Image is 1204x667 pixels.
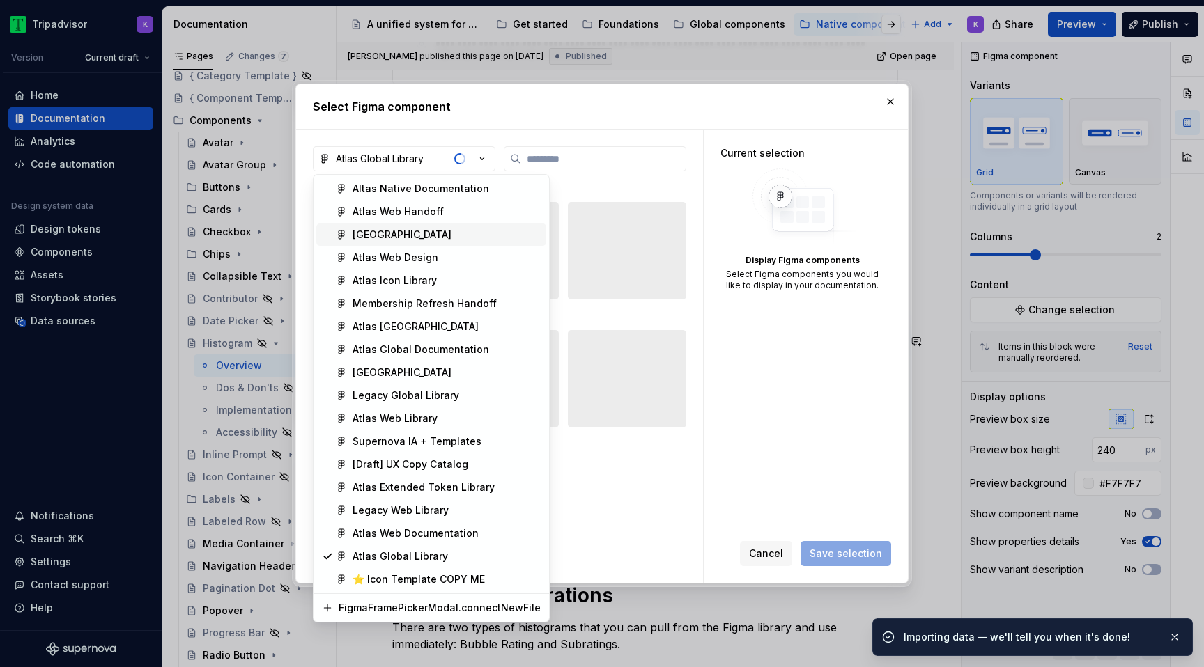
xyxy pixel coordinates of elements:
div: Importing data — we'll tell you when it's done! [904,630,1157,644]
div: Suggestions [314,175,549,593]
div: Atlas Web Design [353,251,438,265]
div: Atlas Icon Library [353,274,437,288]
div: Atlas Web Handoff [353,205,444,219]
div: ⭐️ Icon Template COPY ME [353,572,485,586]
div: [Draft] UX Copy Catalog [353,457,468,471]
div: Atlas Extended Token Library [353,480,495,494]
div: Atlas [GEOGRAPHIC_DATA] [353,320,479,333]
div: Atlas Global Documentation [353,343,489,356]
div: Altas Native Documentation [353,182,489,196]
div: Legacy Web Library [353,503,449,517]
div: [GEOGRAPHIC_DATA] [353,366,451,379]
div: [GEOGRAPHIC_DATA] [353,228,451,242]
div: Supernova IA + Templates [353,434,481,448]
div: Membership Refresh Handoff [353,297,497,311]
div: Atlas Web Documentation [353,526,479,540]
div: Legacy Global Library [353,389,459,402]
div: FigmaFramePickerModal.connectNewFile [339,601,541,615]
div: Atlas Web Library [353,411,438,425]
div: Atlas Global Library [353,549,448,563]
div: Suggestions [314,594,549,622]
